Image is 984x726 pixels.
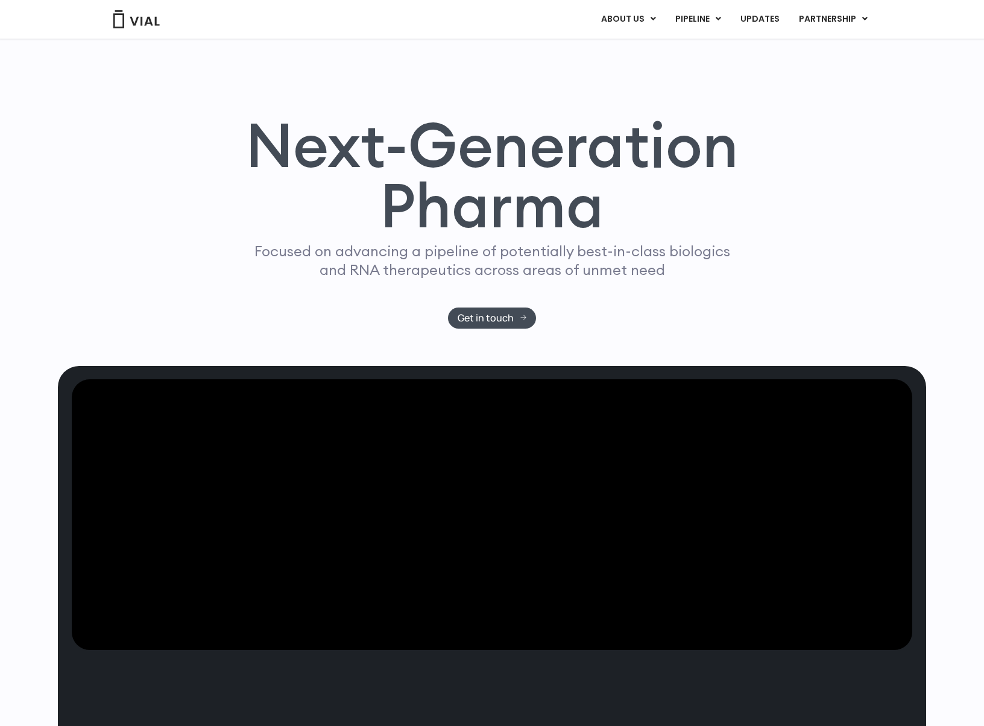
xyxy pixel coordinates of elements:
[731,9,789,30] a: UPDATES
[231,115,753,236] h1: Next-Generation Pharma
[458,314,514,323] span: Get in touch
[249,242,735,279] p: Focused on advancing a pipeline of potentially best-in-class biologics and RNA therapeutics acros...
[789,9,877,30] a: PARTNERSHIPMenu Toggle
[448,308,537,329] a: Get in touch
[666,9,730,30] a: PIPELINEMenu Toggle
[112,10,160,28] img: Vial Logo
[591,9,665,30] a: ABOUT USMenu Toggle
